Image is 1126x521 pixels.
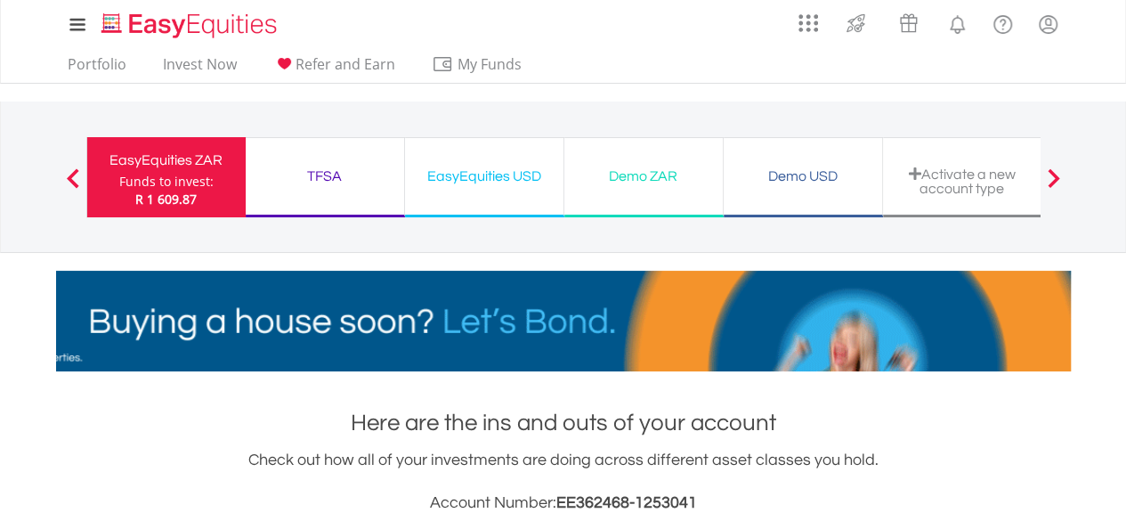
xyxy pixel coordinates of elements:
[894,9,923,37] img: vouchers-v2.svg
[894,167,1031,196] div: Activate a new account type
[94,4,284,40] a: Home page
[798,13,818,33] img: grid-menu-icon.svg
[266,55,402,83] a: Refer and Earn
[734,164,871,189] div: Demo USD
[56,271,1071,371] img: EasyMortage Promotion Banner
[935,4,980,40] a: Notifications
[556,494,697,511] span: EE362468-1253041
[61,55,134,83] a: Portfolio
[135,191,197,208] span: R 1 609.87
[980,4,1025,40] a: FAQ's and Support
[575,164,712,189] div: Demo ZAR
[416,164,553,189] div: EasyEquities USD
[98,148,235,173] div: EasyEquities ZAR
[119,173,214,191] div: Funds to invest:
[56,491,1071,516] h3: Account Number:
[156,55,244,83] a: Invest Now
[787,4,830,33] a: AppsGrid
[98,11,284,40] img: EasyEquities_Logo.png
[56,407,1071,439] h1: Here are the ins and outs of your account
[256,164,393,189] div: TFSA
[432,53,548,76] span: My Funds
[882,4,935,37] a: Vouchers
[56,448,1071,516] div: Check out how all of your investments are doing across different asset classes you hold.
[296,54,395,74] span: Refer and Earn
[1025,4,1071,44] a: My Profile
[841,9,871,37] img: thrive-v2.svg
